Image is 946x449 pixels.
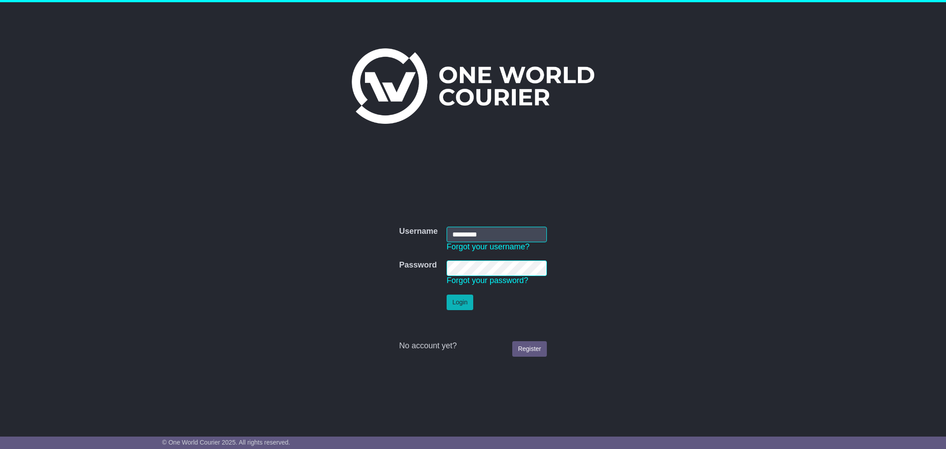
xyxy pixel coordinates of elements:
[162,439,290,446] span: © One World Courier 2025. All rights reserved.
[352,48,594,124] img: One World
[399,260,437,270] label: Password
[447,295,473,310] button: Login
[447,276,528,285] a: Forgot your password?
[399,227,438,236] label: Username
[447,242,530,251] a: Forgot your username?
[399,341,547,351] div: No account yet?
[512,341,547,357] a: Register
